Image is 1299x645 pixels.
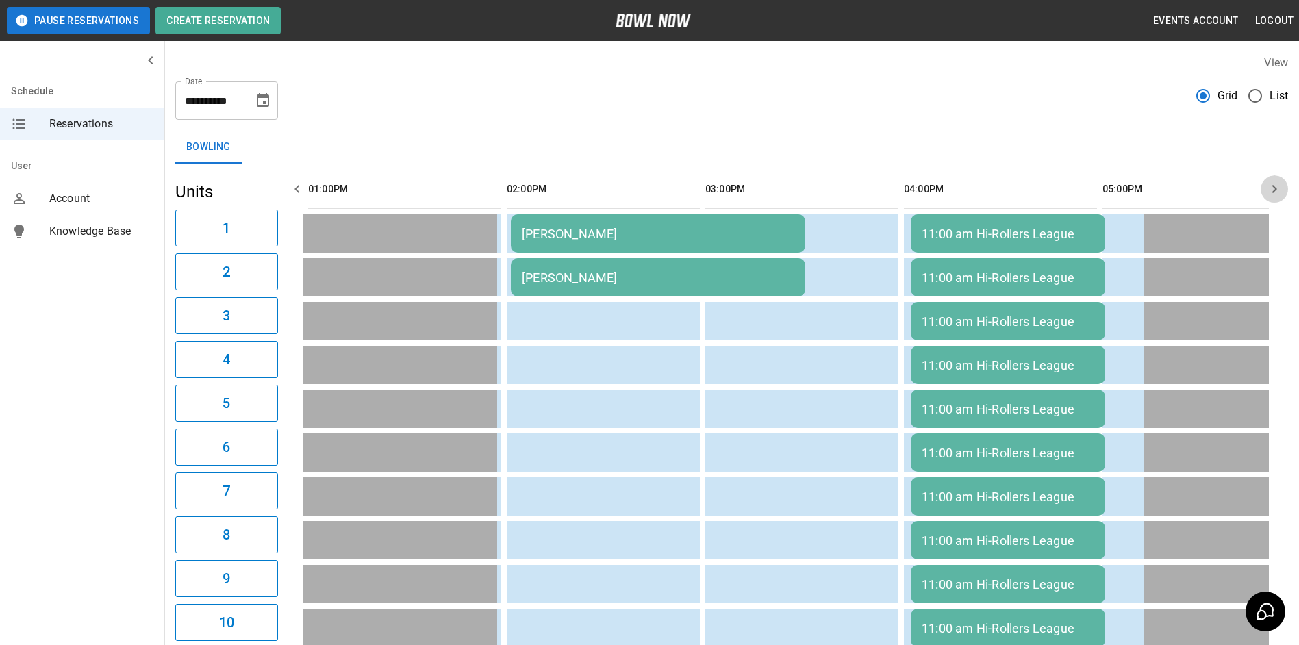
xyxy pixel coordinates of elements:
button: 2 [175,253,278,290]
button: Bowling [175,131,242,164]
h6: 9 [223,568,230,590]
span: Knowledge Base [49,223,153,240]
h6: 8 [223,524,230,546]
button: 10 [175,604,278,641]
h6: 7 [223,480,230,502]
h6: 5 [223,392,230,414]
div: 11:00 am Hi-Rollers League [922,358,1094,372]
div: 11:00 am Hi-Rollers League [922,490,1094,504]
div: 11:00 am Hi-Rollers League [922,577,1094,592]
div: 11:00 am Hi-Rollers League [922,446,1094,460]
img: logo [616,14,691,27]
div: [PERSON_NAME] [522,227,794,241]
button: Events Account [1148,8,1244,34]
span: Reservations [49,116,153,132]
label: View [1264,56,1288,69]
th: 02:00PM [507,170,700,209]
div: 11:00 am Hi-Rollers League [922,533,1094,548]
th: 01:00PM [308,170,501,209]
button: Pause Reservations [7,7,150,34]
h5: Units [175,181,278,203]
div: 11:00 am Hi-Rollers League [922,270,1094,285]
button: 8 [175,516,278,553]
button: 9 [175,560,278,597]
h6: 6 [223,436,230,458]
h6: 4 [223,349,230,370]
h6: 1 [223,217,230,239]
button: 5 [175,385,278,422]
h6: 2 [223,261,230,283]
button: 4 [175,341,278,378]
button: Logout [1250,8,1299,34]
button: Choose date, selected date is Sep 24, 2025 [249,87,277,114]
div: 11:00 am Hi-Rollers League [922,621,1094,635]
button: Create Reservation [155,7,281,34]
div: 11:00 am Hi-Rollers League [922,227,1094,241]
div: 11:00 am Hi-Rollers League [922,402,1094,416]
div: 11:00 am Hi-Rollers League [922,314,1094,329]
span: Account [49,190,153,207]
span: List [1270,88,1288,104]
button: 3 [175,297,278,334]
span: Grid [1218,88,1238,104]
h6: 10 [219,611,234,633]
div: inventory tabs [175,131,1288,164]
button: 7 [175,472,278,509]
div: [PERSON_NAME] [522,270,794,285]
button: 6 [175,429,278,466]
button: 1 [175,210,278,246]
h6: 3 [223,305,230,327]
